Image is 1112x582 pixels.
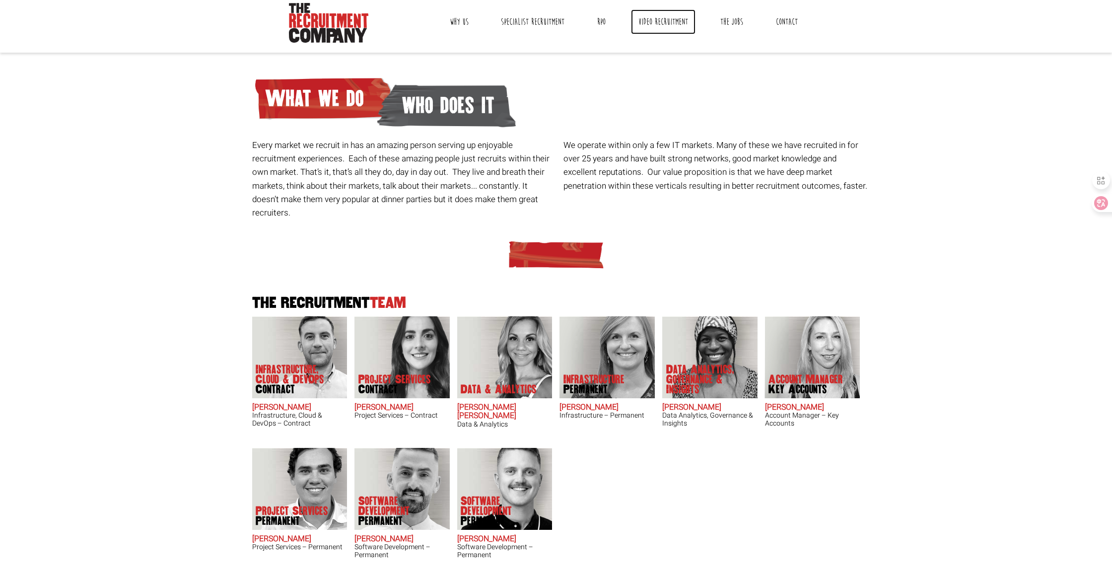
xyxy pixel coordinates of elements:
[252,412,347,427] h3: Infrastructure, Cloud & DevOps – Contract
[358,384,431,394] span: Contract
[563,139,868,193] p: We operate within only a few IT markets. Many of these we have recruited in for over 25 years and...
[765,412,860,427] h3: Account Manager – Key Accounts
[256,384,335,394] span: Contract
[461,384,537,394] p: Data & Analytics
[559,316,655,398] img: Amanda Evans's Our Infrastructure Permanent
[252,316,347,398] img: Adam Eshet does Infrastructure, Cloud & DevOps Contract
[768,374,843,394] p: Account Manager
[631,9,695,34] a: Video Recruitment
[442,9,476,34] a: Why Us
[768,9,805,34] a: Contact
[256,506,328,526] p: Project Services
[457,316,552,398] img: Anna-Maria Julie does Data & Analytics
[559,412,655,419] h3: Infrastructure – Permanent
[358,374,431,394] p: Project Services
[252,139,556,219] p: Every market we recruit in has an amazing person serving up enjoyable recruitment experiences. Ea...
[590,9,613,34] a: RPO
[252,535,347,544] h2: [PERSON_NAME]
[457,448,552,530] img: Sam Williamson does Software Development Permanent
[354,543,450,559] h3: Software Development – Permanent
[354,403,450,412] h2: [PERSON_NAME]
[768,384,843,394] span: Key Accounts
[358,516,438,526] span: Permanent
[358,496,438,526] p: Software Development
[457,535,553,544] h2: [PERSON_NAME]
[461,516,540,526] span: Permanent
[764,316,860,398] img: Frankie Gaffney's our Account Manager Key Accounts
[289,3,368,43] img: The Recruitment Company
[563,384,625,394] span: Permanent
[461,496,540,526] p: Software Development
[457,421,553,428] h3: Data & Analytics
[559,403,655,412] h2: [PERSON_NAME]
[252,543,347,551] h3: Project Services – Permanent
[354,448,450,530] img: Liam Cox does Software Development Permanent
[457,543,553,559] h3: Software Development – Permanent
[256,516,328,526] span: Permanent
[252,403,347,412] h2: [PERSON_NAME]
[493,9,572,34] a: Specialist Recruitment
[256,364,335,394] p: Infrastructure, Cloud & DevOps
[662,403,758,412] h2: [PERSON_NAME]
[662,316,758,398] img: Chipo Riva does Data Analytics, Governance & Insights
[354,316,450,398] img: Claire Sheerin does Project Services Contract
[252,448,347,530] img: Sam McKay does Project Services Permanent
[248,295,864,311] h2: The Recruitment
[457,403,553,421] h2: [PERSON_NAME] [PERSON_NAME]
[666,364,746,394] p: Data Analytics, Governance & Insights
[865,180,867,192] span: .
[370,294,406,311] span: Team
[354,535,450,544] h2: [PERSON_NAME]
[662,412,758,427] h3: Data Analytics, Governance & Insights
[713,9,751,34] a: The Jobs
[563,374,625,394] p: Infrastructure
[354,412,450,419] h3: Project Services – Contract
[765,403,860,412] h2: [PERSON_NAME]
